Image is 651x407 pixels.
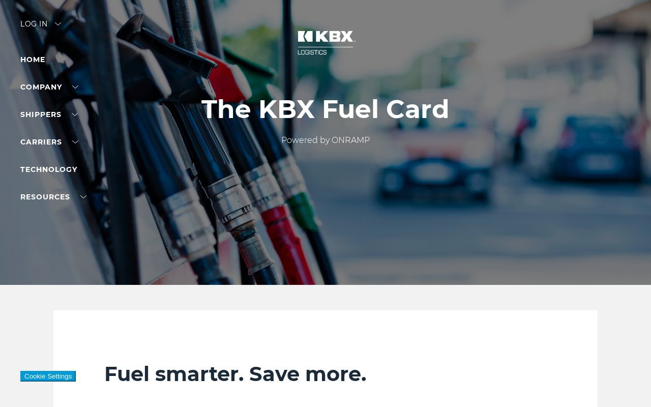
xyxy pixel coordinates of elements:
h2: Fuel smarter. Save more. [104,361,547,387]
div: Log in [20,20,61,35]
h1: The KBX Fuel Card [201,95,450,124]
a: SHIPPERS [20,110,78,119]
a: Technology [20,165,77,174]
a: Company [20,82,78,92]
a: RESOURCES [20,192,86,201]
p: Powered by ONRAMP [201,134,450,147]
img: arrow [55,22,61,25]
a: Home [20,55,45,64]
img: kbx logo [287,20,364,65]
iframe: Chat Widget [600,358,651,407]
a: Carriers [20,137,78,147]
button: Cookie Settings [20,371,76,382]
